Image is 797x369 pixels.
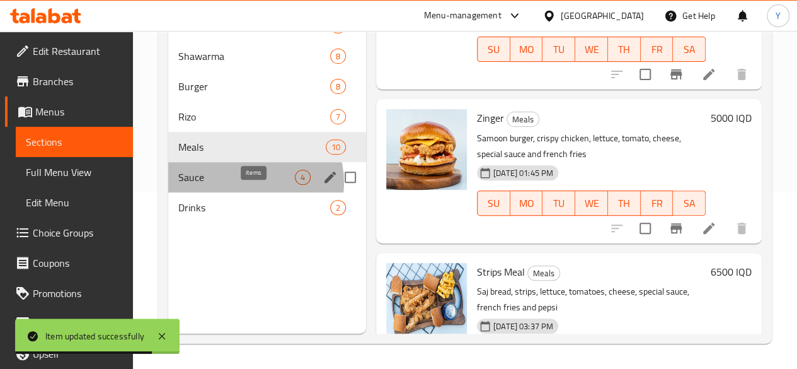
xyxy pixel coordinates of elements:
button: SA [673,37,706,62]
div: Burger8 [168,71,366,102]
button: Branch-specific-item [661,59,691,90]
span: Menu disclaimer [33,316,123,331]
div: items [330,200,346,215]
div: Drinks [178,200,330,215]
span: TU [548,194,570,213]
p: Saj bread, strips, lettuce, tomatoes, cheese, special sauce, french fries and pepsi [477,284,706,315]
span: WE [580,194,603,213]
span: Branches [33,74,123,89]
a: Edit Restaurant [5,36,133,66]
button: SU [477,190,510,216]
a: Branches [5,66,133,97]
span: Burger [178,79,330,94]
a: Full Menu View [16,157,133,187]
span: SA [678,40,701,59]
span: Meals [178,139,326,155]
span: TH [613,40,636,59]
span: [DATE] 03:37 PM [488,320,558,332]
a: Upsell [5,339,133,369]
span: Shawarma [178,49,330,64]
span: Coupons [33,255,123,271]
a: Choice Groups [5,218,133,248]
button: TH [608,37,641,62]
button: edit [321,168,340,187]
div: items [330,109,346,124]
button: SA [673,190,706,216]
h6: 6500 IQD [711,263,752,281]
div: items [330,79,346,94]
span: FR [646,194,668,213]
span: Select to update [632,61,658,88]
a: Coupons [5,248,133,278]
h6: 5000 IQD [711,109,752,127]
button: Branch-specific-item [661,213,691,243]
button: SU [477,37,510,62]
button: TH [608,190,641,216]
button: delete [726,59,757,90]
button: FR [641,37,674,62]
span: SU [483,40,505,59]
div: items [330,49,346,64]
span: Y [776,9,781,23]
button: FR [641,190,674,216]
button: delete [726,213,757,243]
span: 8 [331,81,345,93]
div: Drinks2 [168,192,366,223]
span: 7 [331,111,345,123]
span: 8 [331,50,345,62]
span: MO [515,194,538,213]
a: Edit menu item [701,67,716,82]
button: WE [575,37,608,62]
span: 2 [331,202,345,214]
a: Edit Menu [16,187,133,218]
span: Choice Groups [33,225,123,240]
a: Menu disclaimer [5,308,133,339]
button: MO [510,37,543,62]
span: WE [580,40,603,59]
span: Select to update [632,215,658,242]
div: Rizo7 [168,102,366,132]
span: SA [678,194,701,213]
div: Sauce4edit [168,162,366,192]
div: items [326,139,346,155]
div: [GEOGRAPHIC_DATA] [561,9,644,23]
span: Sections [26,134,123,149]
div: Meals10 [168,132,366,162]
img: Strips Meal [386,263,467,344]
span: Rizo [178,109,330,124]
img: Zinger [386,109,467,190]
p: Samoon burger, crispy chicken, lettuce, tomato, cheese, special sauce and french fries [477,131,706,162]
span: 4 [295,172,310,184]
span: FR [646,40,668,59]
span: Promotions [33,286,123,301]
div: Shawarma8 [168,41,366,71]
span: Upsell [33,346,123,361]
span: Zinger [477,108,504,127]
span: 10 [326,141,345,153]
span: [DATE] 01:45 PM [488,167,558,179]
span: SU [483,194,505,213]
button: TU [542,190,575,216]
a: Menus [5,97,133,127]
span: Sauce [178,170,295,185]
span: TH [613,194,636,213]
span: Menus [35,104,123,119]
span: MO [515,40,538,59]
span: Full Menu View [26,165,123,180]
span: Meals [507,112,539,127]
div: Meals [527,266,560,281]
a: Promotions [5,278,133,308]
a: Sections [16,127,133,157]
div: Item updated successfully [45,329,144,343]
div: Menu-management [424,8,502,23]
button: WE [575,190,608,216]
span: TU [548,40,570,59]
span: Meals [528,266,559,281]
nav: Menu sections [168,6,366,228]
